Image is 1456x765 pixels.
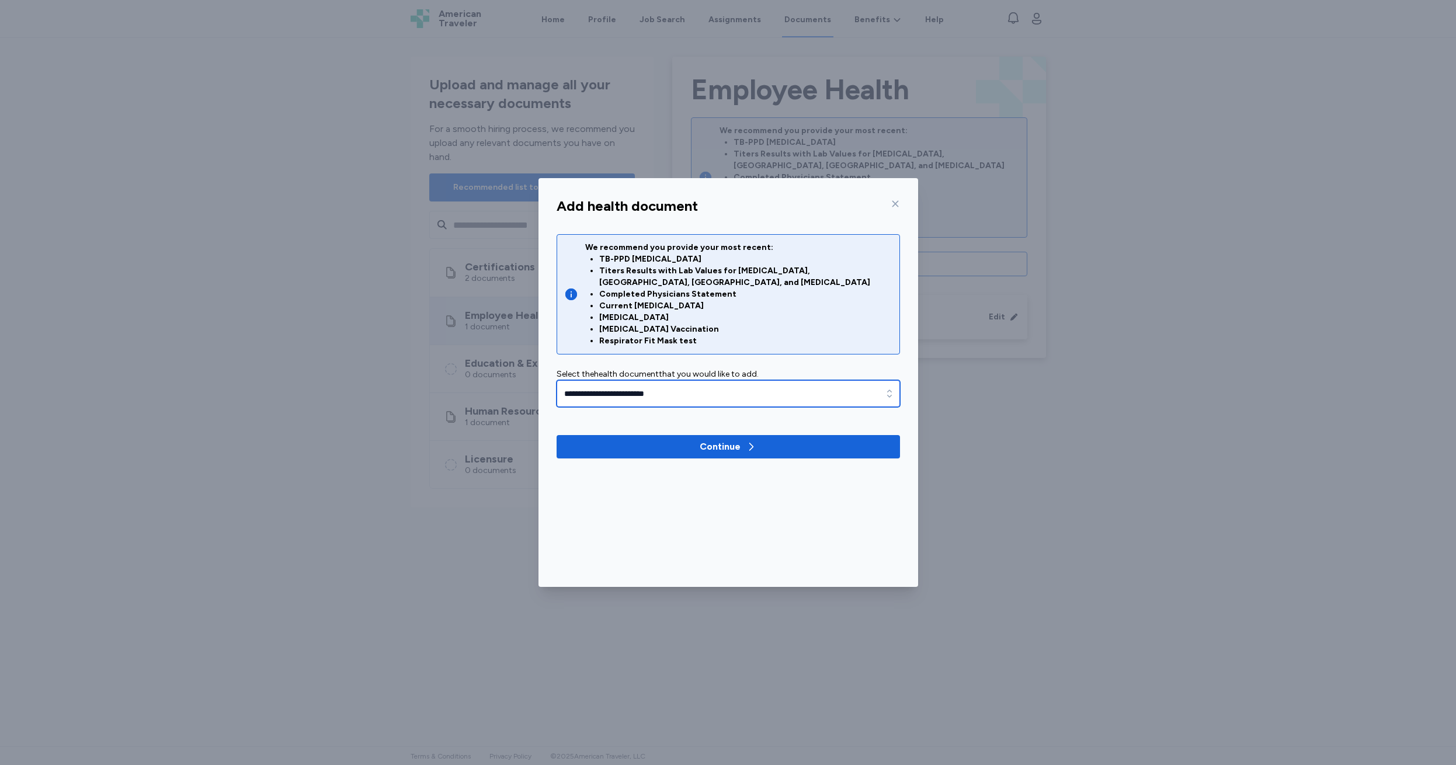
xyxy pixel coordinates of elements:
[599,288,892,300] li: Completed Physicians Statement
[557,435,900,458] button: Continue
[557,368,900,380] div: Select the health document that you would like to add.
[599,300,892,312] li: Current [MEDICAL_DATA]
[599,335,892,347] li: Respirator Fit Mask test
[599,253,892,265] li: TB-PPD [MEDICAL_DATA]
[599,312,892,324] li: [MEDICAL_DATA]
[700,440,741,454] div: Continue
[585,242,892,347] div: We recommend you provide your most recent:
[599,265,892,288] li: Titers Results with Lab Values for [MEDICAL_DATA], [GEOGRAPHIC_DATA], [GEOGRAPHIC_DATA], and [MED...
[557,197,698,215] div: Add health document
[599,324,892,335] li: [MEDICAL_DATA] Vaccination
